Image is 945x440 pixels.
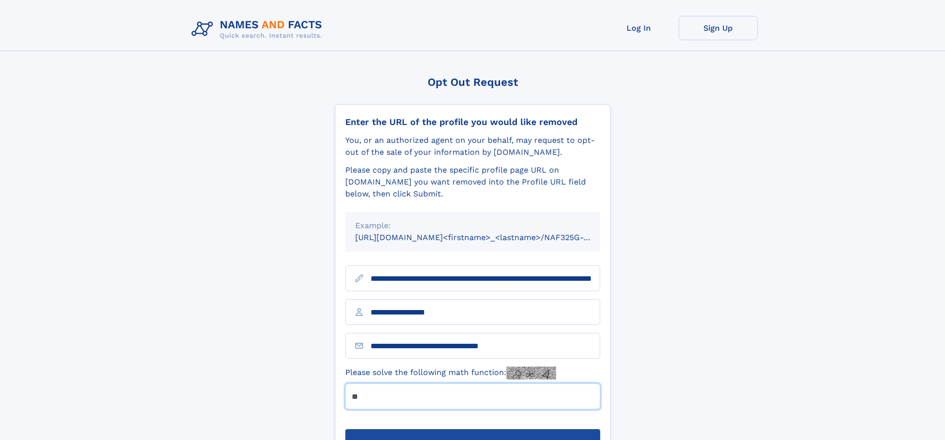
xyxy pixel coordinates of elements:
[355,233,619,242] small: [URL][DOMAIN_NAME]<firstname>_<lastname>/NAF325G-xxxxxxxx
[345,117,600,127] div: Enter the URL of the profile you would like removed
[679,16,758,40] a: Sign Up
[345,134,600,158] div: You, or an authorized agent on your behalf, may request to opt-out of the sale of your informatio...
[345,367,556,379] label: Please solve the following math function:
[345,164,600,200] div: Please copy and paste the specific profile page URL on [DOMAIN_NAME] you want removed into the Pr...
[599,16,679,40] a: Log In
[188,16,330,43] img: Logo Names and Facts
[335,76,611,88] div: Opt Out Request
[355,220,590,232] div: Example:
